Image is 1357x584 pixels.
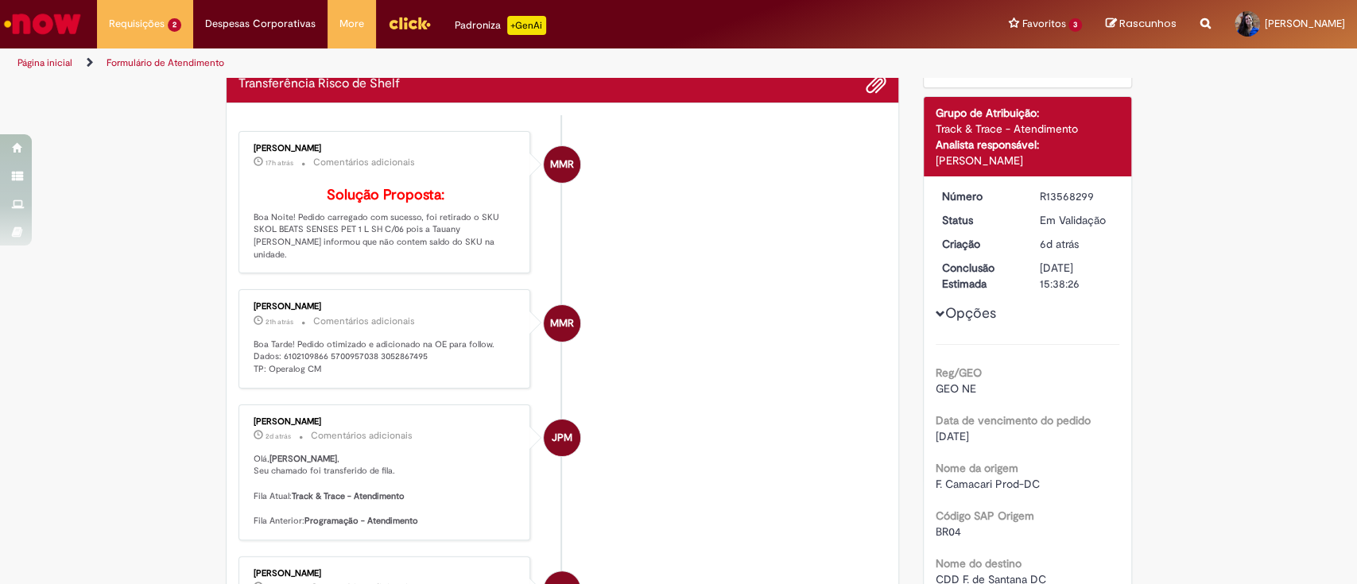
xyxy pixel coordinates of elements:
[930,260,1028,292] dt: Conclusão Estimada
[266,431,291,441] span: 2d atrás
[1040,212,1114,228] div: Em Validação
[507,16,546,35] p: +GenAi
[936,556,1022,570] b: Nome do destino
[1040,188,1114,204] div: R13568299
[936,429,969,443] span: [DATE]
[292,490,405,502] b: Track & Trace - Atendimento
[1068,18,1082,32] span: 3
[1040,237,1079,251] span: 6d atrás
[930,236,1028,252] dt: Criação
[936,381,976,396] span: GEO NE
[550,304,574,342] span: MMR
[1106,17,1177,32] a: Rascunhos
[936,137,1119,153] div: Analista responsável:
[266,158,293,168] time: 30/09/2025 21:12:46
[304,515,418,527] b: Programação - Atendimento
[17,56,72,69] a: Página inicial
[544,146,580,183] div: Matheus Maia Rocha
[1040,260,1114,292] div: [DATE] 15:38:26
[936,477,1040,491] span: F. Camacari Prod-DC
[254,338,518,376] p: Boa Tarde! Pedido otimizado e adicionado na OE para follow. Dados: 6102109866 5700957038 30528674...
[544,305,580,342] div: Matheus Maia Rocha
[12,48,893,78] ul: Trilhas de página
[313,156,415,169] small: Comentários adicionais
[936,509,1034,523] b: Código SAP Origem
[107,56,224,69] a: Formulário de Atendimento
[455,16,546,35] div: Padroniza
[1119,16,1177,31] span: Rascunhos
[936,105,1119,121] div: Grupo de Atribuição:
[266,431,291,441] time: 29/09/2025 16:32:34
[1022,16,1065,32] span: Favoritos
[936,121,1119,137] div: Track & Trace - Atendimento
[266,158,293,168] span: 17h atrás
[550,145,574,184] span: MMR
[936,413,1091,427] b: Data de vencimento do pedido
[2,8,83,40] img: ServiceNow
[109,16,165,32] span: Requisições
[205,16,316,32] span: Despesas Corporativas
[930,188,1028,204] dt: Número
[269,453,337,465] b: [PERSON_NAME]
[254,188,518,261] p: Boa Noite! Pedido carregado com sucesso, foi retirado o SKU SKOL BEATS SENSES PET 1 L SH C/06 poi...
[388,11,431,35] img: click_logo_yellow_360x200.png
[339,16,364,32] span: More
[327,186,444,204] b: Solução Proposta:
[266,317,293,327] time: 30/09/2025 16:39:06
[936,153,1119,168] div: [PERSON_NAME]
[552,419,572,457] span: JPM
[238,77,400,91] h2: Transferência Risco de Shelf Histórico de tíquete
[936,524,961,539] span: BR04
[313,315,415,328] small: Comentários adicionais
[266,317,293,327] span: 21h atrás
[254,302,518,311] div: [PERSON_NAME]
[544,420,580,456] div: Julia Paiva Martelozo
[1040,236,1114,252] div: 25/09/2025 17:38:21
[1040,237,1079,251] time: 25/09/2025 17:38:21
[930,212,1028,228] dt: Status
[254,453,518,528] p: Olá, , Seu chamado foi transferido de fila. Fila Atual: Fila Anterior:
[254,417,518,427] div: [PERSON_NAME]
[168,18,181,32] span: 2
[936,461,1018,475] b: Nome da origem
[254,569,518,578] div: [PERSON_NAME]
[1265,17,1345,30] span: [PERSON_NAME]
[936,365,982,380] b: Reg/GEO
[866,74,886,95] button: Adicionar anexos
[311,429,413,443] small: Comentários adicionais
[254,144,518,153] div: [PERSON_NAME]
